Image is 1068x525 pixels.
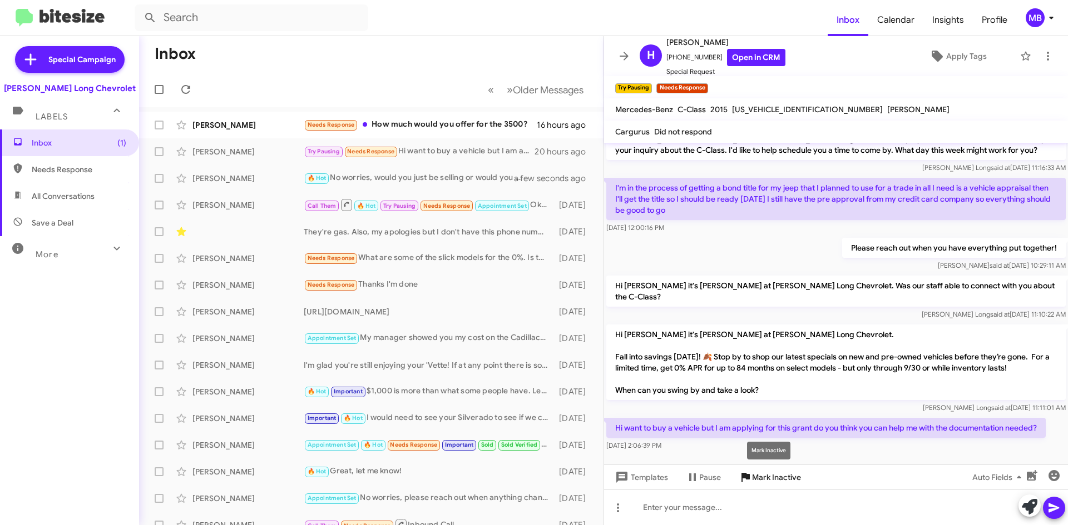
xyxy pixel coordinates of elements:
div: [URL][DOMAIN_NAME] [304,306,553,317]
span: Inbox [828,4,868,36]
div: MB [1026,8,1045,27]
span: Sold [481,441,494,448]
div: [PERSON_NAME] [192,253,304,264]
div: I'm glad you're still enjoying your 'Vette! If at any point there is something else I can help yo... [304,359,553,371]
div: [DATE] [553,253,595,264]
div: [DATE] [553,359,595,371]
span: Special Campaign [48,54,116,65]
span: Important [334,388,363,395]
p: Hi [PERSON_NAME] it's [PERSON_NAME] at [PERSON_NAME] Long Chevrolet. Fall into savings [DATE]! 🍂 ... [606,324,1066,400]
span: Needs Response [308,254,355,262]
div: [PERSON_NAME] [192,413,304,424]
div: [DATE] [553,413,595,424]
span: [PERSON_NAME] [666,36,785,49]
button: Pause [677,467,730,487]
span: Needs Response [308,281,355,288]
div: I would need to see your Silverado to see if we could match it. Definitely not opposed to trying!... [304,412,553,424]
div: [PERSON_NAME] [192,279,304,291]
div: [DATE] [553,199,595,211]
div: Great, let me know! [304,465,553,478]
div: My manager showed you my cost on the Cadillac, which is $89k. If you are wanting a vehicle like t... [304,332,553,344]
span: Appointment Set [478,202,527,209]
span: 🔥 Hot [308,174,327,182]
span: 🔥 Hot [344,414,363,422]
span: Profile [973,4,1016,36]
span: 2015 [710,104,728,114]
div: 20 hours ago [535,146,595,157]
span: Needs Response [347,148,394,155]
p: Hi [PERSON_NAME] it's [PERSON_NAME] at [PERSON_NAME] Long Chevrolet. Was our staff able to connec... [606,276,1066,307]
span: Insights [923,4,973,36]
div: [PERSON_NAME] [192,493,304,504]
button: Previous [481,78,501,101]
div: [PERSON_NAME] [192,439,304,451]
span: Inbox [32,137,126,148]
span: Call Them [308,202,337,209]
span: said at [991,163,1010,172]
div: [PERSON_NAME] [192,199,304,211]
span: Appointment Set [308,334,357,342]
p: Hi want to buy a vehicle but I am applying for this grant do you think you can help me with the d... [606,418,1046,438]
div: No worries, please reach out when anything changes. [304,492,553,504]
span: Try Pausing [308,148,340,155]
span: Important [308,414,337,422]
div: [DATE] [553,306,595,317]
button: Templates [604,467,677,487]
div: [DATE] [553,226,595,237]
span: Auto Fields [972,467,1026,487]
button: Auto Fields [963,467,1035,487]
button: MB [1016,8,1056,27]
span: C-Class [678,104,706,114]
span: All Conversations [32,191,95,202]
div: [DATE] [553,333,595,344]
span: Needs Response [308,121,355,128]
div: [DATE] [553,439,595,451]
span: Save a Deal [32,217,73,228]
div: How much would you offer for the 3500? [304,118,537,131]
span: [PERSON_NAME] [887,104,950,114]
span: Needs Response [423,202,471,209]
span: Sold Verified [501,441,538,448]
div: [PERSON_NAME] [192,386,304,397]
span: Special Request [666,66,785,77]
span: Templates [613,467,668,487]
h1: Inbox [155,45,196,63]
span: [PERSON_NAME] Long [DATE] 11:11:01 AM [923,403,1066,412]
span: said at [991,403,1011,412]
div: [PERSON_NAME] [192,119,304,131]
span: Pause [699,467,721,487]
span: Cargurus [615,127,650,137]
div: 16 hours ago [537,119,595,131]
span: Mercedes-Benz [615,104,673,114]
span: « [488,83,494,97]
div: [PERSON_NAME] Long Chevrolet [4,83,136,94]
div: [DATE] [553,466,595,477]
div: [PERSON_NAME] [192,306,304,317]
span: Needs Response [390,441,437,448]
a: Calendar [868,4,923,36]
span: [DATE] 2:06:39 PM [606,441,661,449]
p: Please reach out when you have everything put together! [842,238,1066,258]
div: [DATE] [553,386,595,397]
span: 🔥 Hot [308,388,327,395]
span: More [36,249,58,259]
span: said at [990,310,1010,318]
span: Try Pausing [383,202,416,209]
div: [PERSON_NAME] [192,333,304,344]
button: Apply Tags [901,46,1015,66]
p: I'm in the process of getting a bond title for my jeep that I planned to use for a trade in all I... [606,178,1066,220]
div: Thanks I'm done [304,278,553,291]
span: Mark Inactive [752,467,801,487]
span: Appointment Set [308,441,357,448]
span: » [507,83,513,97]
span: Labels [36,112,68,122]
span: [PERSON_NAME] Long [DATE] 11:16:33 AM [922,163,1066,172]
div: a few seconds ago [528,173,595,184]
div: [PERSON_NAME] [192,146,304,157]
div: [PERSON_NAME] [192,359,304,371]
span: said at [990,261,1009,269]
div: No worries, would you just be selling or would you be replacing? [304,172,528,184]
span: [PERSON_NAME] [DATE] 10:29:11 AM [938,261,1066,269]
a: Special Campaign [15,46,125,73]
